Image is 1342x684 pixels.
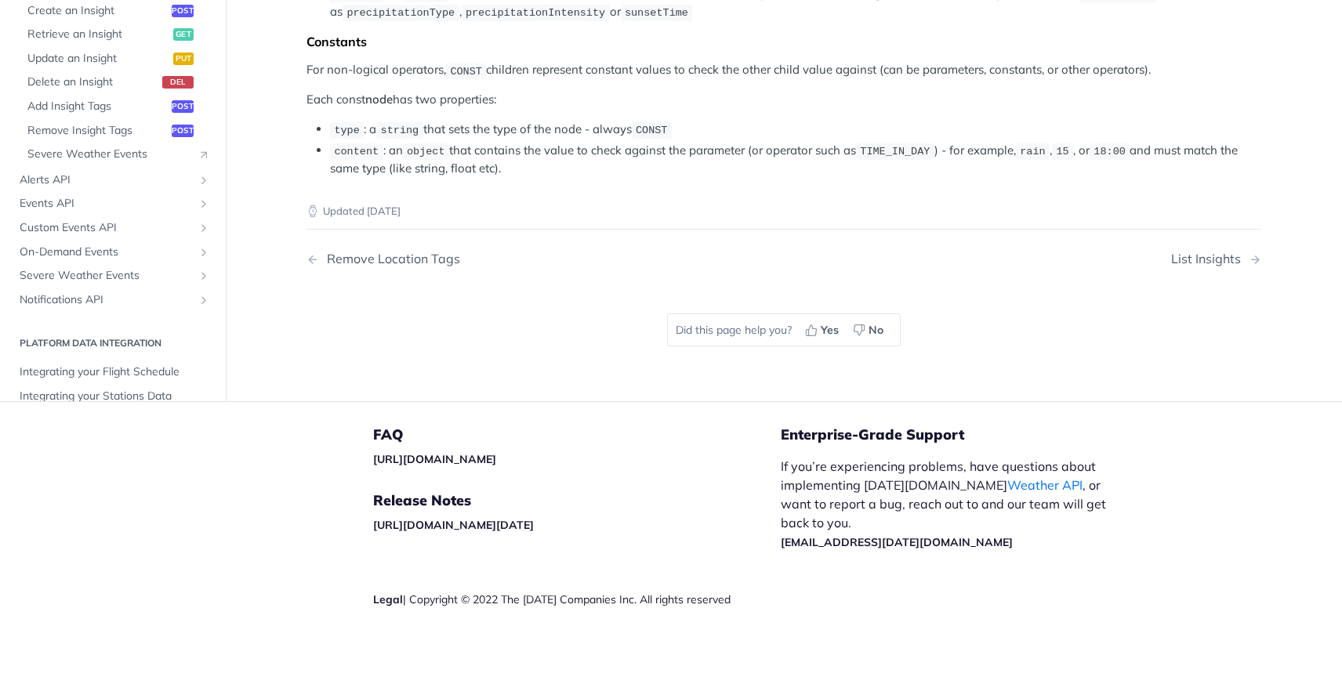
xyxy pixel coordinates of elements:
a: Integrating your Flight Schedule [12,361,214,385]
a: Add Insight Tagspost [20,95,214,118]
a: Alerts APIShow subpages for Alerts API [12,168,214,192]
a: Previous Page: Remove Location Tags [306,252,716,266]
p: Each const has two properties: [306,91,1261,109]
span: Alerts API [20,172,194,188]
span: sunsetTime [625,7,688,19]
span: Severe Weather Events [20,269,194,284]
a: Integrating your Stations Data [12,385,214,408]
span: post [172,125,194,137]
span: object [407,146,445,157]
li: : an that contains the value to check against the parameter (or operator such as ) - for example,... [330,142,1261,178]
span: post [172,5,194,17]
a: [EMAIL_ADDRESS][DATE][DOMAIN_NAME] [781,535,1013,549]
span: string [381,125,419,136]
div: Did this page help you? [667,313,901,346]
a: Remove Insight Tagspost [20,119,214,143]
a: Next Page: List Insights [1171,252,1261,266]
span: TIME_IN_DAY [860,146,930,157]
span: Custom Events API [20,220,194,236]
span: Delete an Insight [27,75,158,91]
span: Add Insight Tags [27,99,168,114]
span: Update an Insight [27,51,169,67]
span: No [869,322,883,338]
h2: Platform DATA integration [12,337,214,351]
button: Show subpages for Alerts API [198,174,210,186]
p: Updated [DATE] [306,204,1261,219]
p: If you’re experiencing problems, have questions about implementing [DATE][DOMAIN_NAME] , or want ... [781,457,1123,551]
span: Notifications API [20,292,194,308]
nav: Pagination Controls [306,236,1261,282]
span: CONST [636,125,668,136]
a: Update an Insightput [20,47,214,71]
button: No [847,318,892,342]
a: Notifications APIShow subpages for Notifications API [12,288,214,312]
a: Severe Weather EventsLink [20,143,214,167]
strong: node [365,92,393,107]
span: precipitationIntensity [466,7,605,19]
div: Constants [306,34,1261,49]
a: Severe Weather EventsShow subpages for Severe Weather Events [12,265,214,288]
h5: Release Notes [373,491,781,510]
button: Show subpages for On-Demand Events [198,246,210,259]
button: Yes [800,318,847,342]
span: Remove Insight Tags [27,123,168,139]
a: Delete an Insightdel [20,71,214,95]
span: Integrating your Flight Schedule [20,365,210,381]
a: Legal [373,592,403,606]
span: del [162,77,194,89]
span: On-Demand Events [20,244,194,260]
span: 18:00 [1094,146,1126,157]
span: precipitationType [346,7,455,19]
button: Show subpages for Events API [198,198,210,211]
span: 15 [1056,146,1068,157]
button: Show subpages for Custom Events API [198,222,210,234]
a: Retrieve an Insightget [20,24,214,47]
li: : a that sets the type of the node - always [330,121,1261,139]
a: [URL][DOMAIN_NAME] [373,452,496,466]
h5: Enterprise-Grade Support [781,425,1148,444]
div: List Insights [1171,252,1249,266]
a: Custom Events APIShow subpages for Custom Events API [12,216,214,240]
button: Show subpages for Notifications API [198,294,210,306]
a: On-Demand EventsShow subpages for On-Demand Events [12,241,214,264]
span: type [334,125,359,136]
span: Yes [821,322,839,338]
span: Events API [20,197,194,212]
span: rain [1020,146,1045,157]
p: For non-logical operators, children represent constant values to check the other child value agai... [306,61,1261,79]
a: Weather API [1007,477,1083,493]
span: Integrating your Stations Data [20,389,210,404]
div: | Copyright © 2022 The [DATE] Companies Inc. All rights reserved [373,592,781,607]
span: get [173,29,194,42]
h5: FAQ [373,425,781,444]
div: Remove Location Tags [319,252,460,266]
span: Retrieve an Insight [27,27,169,43]
span: Severe Weather Events [27,147,190,163]
a: Events APIShow subpages for Events API [12,193,214,216]
button: Show subpages for Severe Weather Events [198,270,210,283]
i: Link [198,149,210,161]
span: put [173,52,194,65]
span: content [334,146,379,157]
a: [URL][DOMAIN_NAME][DATE] [373,518,534,532]
span: Create an Insight [27,3,168,19]
span: CONST [450,65,482,77]
span: post [172,100,194,113]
